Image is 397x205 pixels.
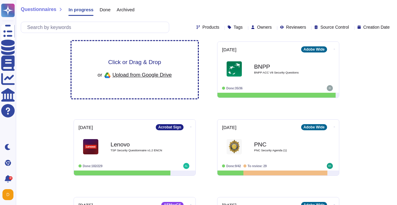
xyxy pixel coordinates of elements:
span: [DATE] [78,125,93,130]
span: Creation Date [363,25,390,29]
img: user [327,163,333,169]
span: Upload from Google Drive [112,72,172,77]
button: user [1,188,18,201]
span: Source Control [320,25,349,29]
img: user [183,163,189,169]
span: Done [100,7,111,12]
b: PNC [254,142,315,147]
span: Tags [234,25,243,29]
span: Questionnaires [21,7,56,12]
span: Click or Drag & Drop [108,59,161,65]
span: Archived [117,7,134,12]
span: Products [202,25,219,29]
span: [DATE] [222,47,236,52]
span: BNPP ACC V8 Security Questions [254,71,315,74]
b: BNPP [254,64,315,70]
img: Logo [227,61,242,77]
img: Logo [83,139,98,154]
input: Search by keywords [24,22,169,33]
b: Lenovo [111,142,172,147]
span: PNC Security Agenda (1) [254,149,315,152]
span: TSP Security Questionnaire v1.2 ENCN [111,149,172,152]
span: In progress [68,7,93,12]
div: 9+ [9,176,13,180]
div: Adobe Wide [301,46,327,52]
div: or [98,70,172,81]
img: Logo [227,139,242,154]
span: [DATE] [222,125,236,130]
img: user [2,189,13,200]
div: Adobe Wide [301,124,327,130]
img: user [327,85,333,91]
img: google drive [102,70,113,81]
span: Done: 9/42 [226,164,241,168]
div: Acrobat Sign [156,124,184,130]
span: Done: 182/229 [83,164,103,168]
span: Owners [257,25,272,29]
span: To review: 29 [248,164,267,168]
span: Done: 35/36 [226,87,242,90]
span: Reviewers [286,25,306,29]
